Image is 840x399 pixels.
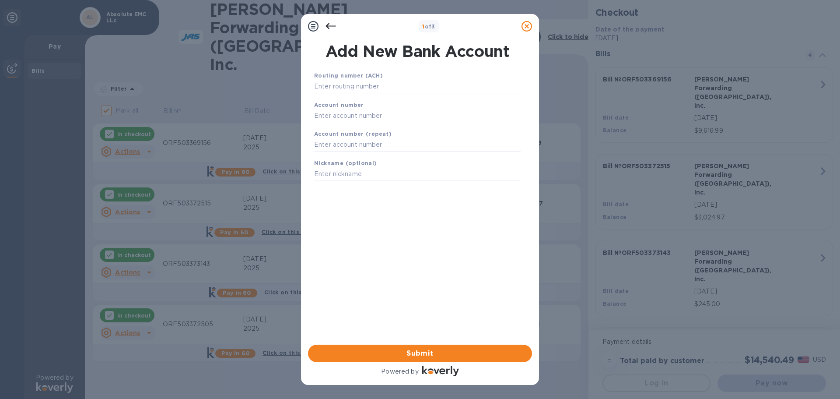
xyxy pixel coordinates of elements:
[309,42,526,60] h1: Add New Bank Account
[314,72,383,79] b: Routing number (ACH)
[314,160,377,166] b: Nickname (optional)
[314,109,521,122] input: Enter account number
[422,23,435,30] b: of 3
[314,102,364,108] b: Account number
[314,168,521,181] input: Enter nickname
[422,23,424,30] span: 1
[314,138,521,152] input: Enter account number
[315,348,525,359] span: Submit
[422,366,459,376] img: Logo
[381,367,418,376] p: Powered by
[314,131,392,137] b: Account number (repeat)
[314,80,521,93] input: Enter routing number
[308,345,532,362] button: Submit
